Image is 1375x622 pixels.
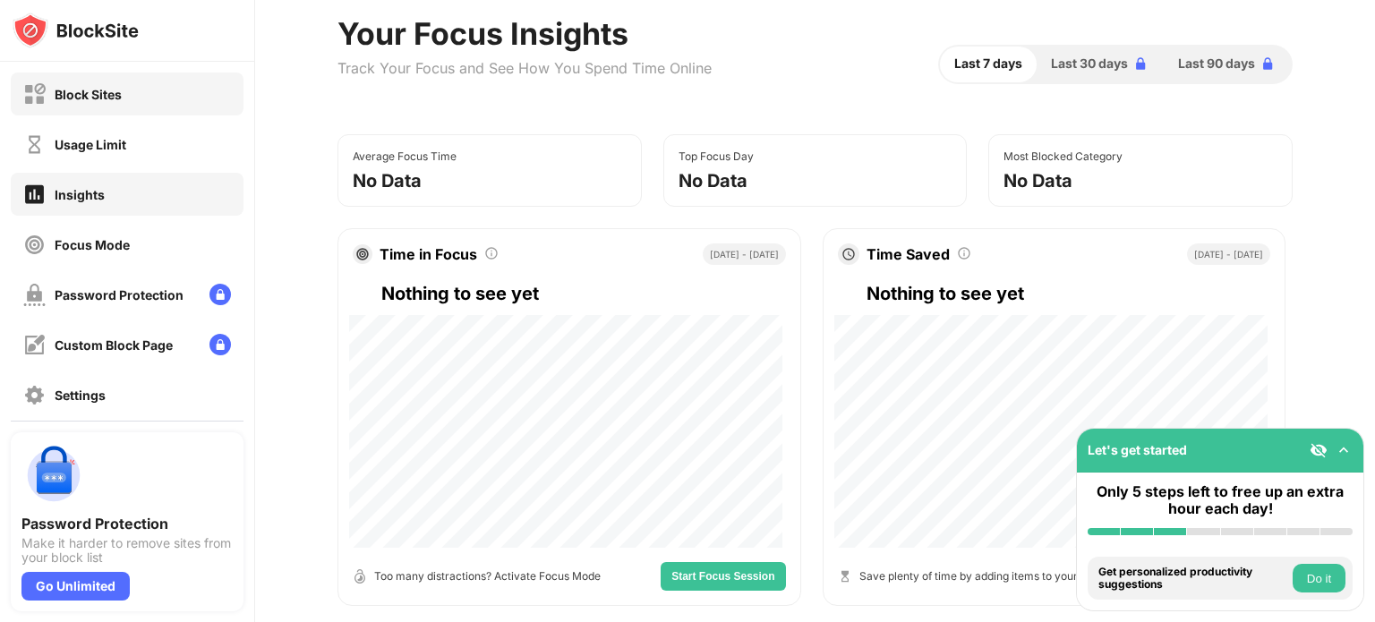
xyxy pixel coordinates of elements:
div: Most Blocked Category [1003,149,1123,163]
div: Only 5 steps left to free up an extra hour each day! [1088,483,1353,517]
img: target.svg [356,248,369,260]
div: Time in Focus [380,245,477,263]
img: push-password-protection.svg [21,443,86,507]
div: Let's get started [1088,442,1187,457]
div: Save plenty of time by adding items to your list [859,567,1095,584]
img: logo-blocksite.svg [13,13,139,48]
img: block-off.svg [23,83,46,106]
div: Nothing to see yet [381,279,785,308]
img: lock-blue.svg [1259,55,1277,72]
img: focus-off.svg [23,234,46,256]
img: lock-menu.svg [209,284,231,305]
div: Time Saved [867,245,950,263]
div: Get personalized productivity suggestions [1098,566,1288,592]
img: insights-on.svg [23,183,46,206]
div: [DATE] - [DATE] [1187,243,1270,265]
div: Your Focus Insights [337,15,712,52]
img: time-usage-off.svg [23,133,46,156]
img: open-timer.svg [353,569,367,584]
img: tooltip.svg [484,246,499,260]
span: Last 7 days [954,54,1022,73]
button: Start Focus Session [661,562,785,591]
span: Last 30 days [1051,54,1128,73]
div: Focus Mode [55,237,130,252]
div: No Data [1003,170,1072,192]
div: Top Focus Day [679,149,754,163]
img: tooltip.svg [957,246,971,260]
div: Block Sites [55,87,122,102]
div: Usage Limit [55,137,126,152]
img: clock.svg [841,247,856,261]
div: No Data [353,170,422,192]
span: Last 90 days [1178,54,1255,73]
div: Make it harder to remove sites from your block list [21,536,233,565]
div: Password Protection [55,287,184,302]
img: customize-block-page-off.svg [23,334,46,356]
img: settings-off.svg [23,384,46,406]
div: Go Unlimited [21,572,130,601]
span: Start Focus Session [671,571,774,582]
img: lock-menu.svg [209,334,231,355]
div: Password Protection [21,515,233,533]
div: Average Focus Time [353,149,457,163]
div: [DATE] - [DATE] [703,243,786,265]
img: eye-not-visible.svg [1310,441,1328,459]
img: hourglass.svg [838,569,852,584]
div: Nothing to see yet [867,279,1270,308]
button: Do it [1293,564,1345,592]
div: Insights [55,187,105,202]
div: Track Your Focus and See How You Spend Time Online [337,59,712,77]
div: Custom Block Page [55,337,173,353]
div: Settings [55,388,106,403]
div: Too many distractions? Activate Focus Mode [374,567,601,584]
div: No Data [679,170,747,192]
img: omni-setup-toggle.svg [1335,441,1353,459]
img: password-protection-off.svg [23,284,46,306]
img: lock-blue.svg [1132,55,1149,72]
